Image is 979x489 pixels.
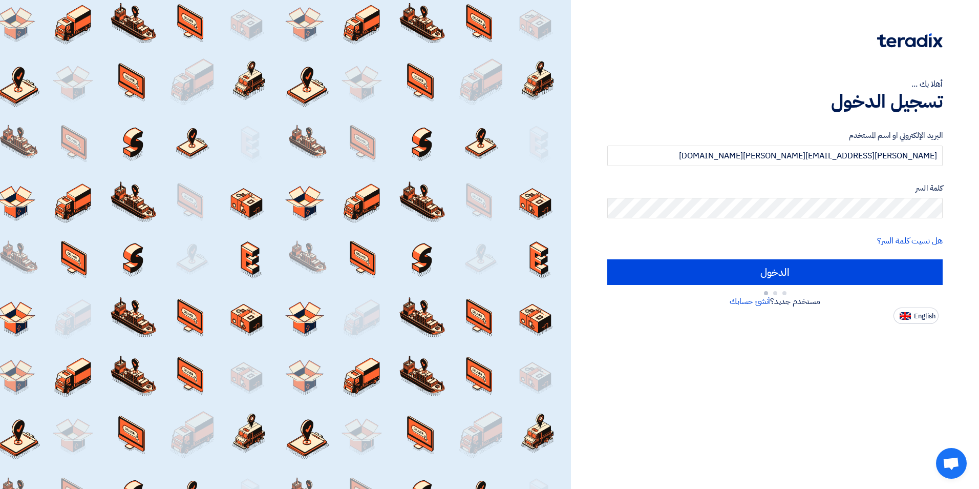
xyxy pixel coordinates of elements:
a: أنشئ حسابك [730,295,770,308]
div: مستخدم جديد؟ [607,295,943,308]
img: en-US.png [900,312,911,320]
input: أدخل بريد العمل الإلكتروني او اسم المستخدم الخاص بك ... [607,146,943,166]
h1: تسجيل الدخول [607,90,943,113]
a: هل نسيت كلمة السر؟ [877,235,943,247]
label: البريد الإلكتروني او اسم المستخدم [607,130,943,141]
div: Open chat [936,448,967,479]
input: الدخول [607,259,943,285]
img: Teradix logo [877,33,943,48]
div: أهلا بك ... [607,78,943,90]
label: كلمة السر [607,182,943,194]
span: English [914,313,935,320]
button: English [893,308,939,324]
